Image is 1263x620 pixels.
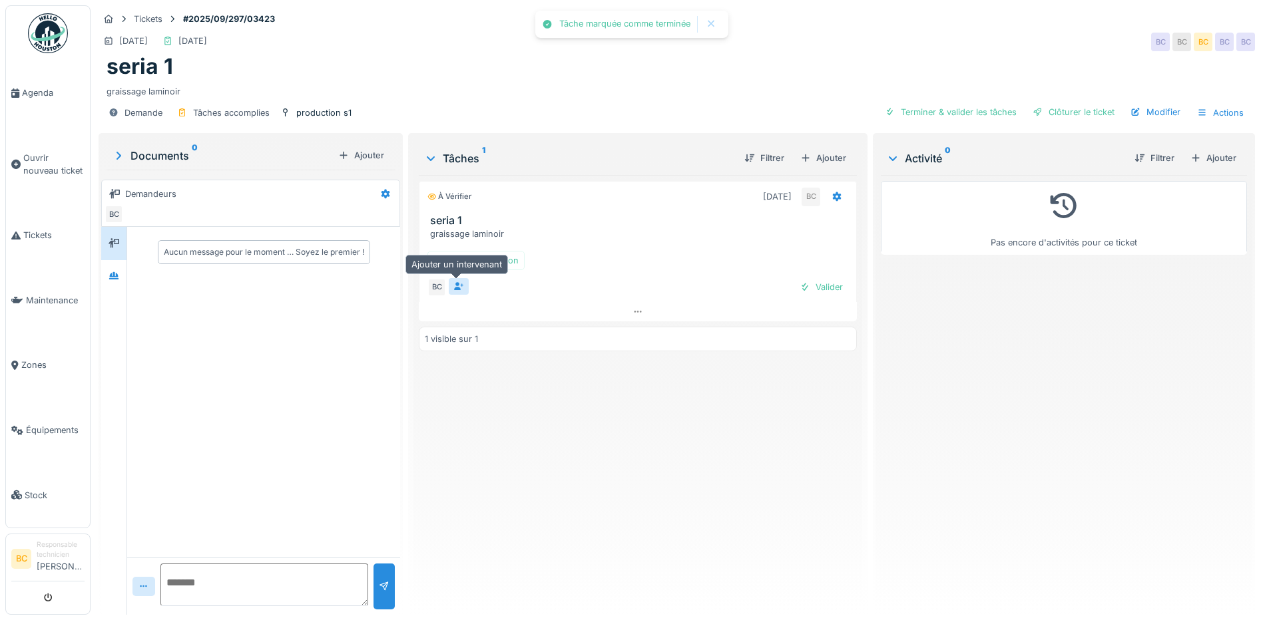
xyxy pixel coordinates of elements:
[107,54,173,79] h1: seria 1
[6,203,90,268] a: Tickets
[1191,103,1250,122] div: Actions
[1236,33,1255,51] div: BC
[22,86,85,99] span: Agenda
[1194,33,1212,51] div: BC
[134,13,162,25] div: Tickets
[26,294,85,307] span: Maintenance
[424,150,734,166] div: Tâches
[178,35,207,47] div: [DATE]
[11,549,31,569] li: BC
[26,424,85,436] span: Équipements
[6,333,90,398] a: Zones
[37,540,85,560] div: Responsable technicien
[1027,103,1120,121] div: Clôturer le ticket
[739,149,790,167] div: Filtrer
[1151,33,1170,51] div: BC
[6,398,90,463] a: Équipements
[105,205,123,224] div: BC
[11,540,85,581] a: BC Responsable technicien[PERSON_NAME]
[763,190,792,203] div: [DATE]
[1125,103,1186,121] div: Modifier
[889,187,1238,249] div: Pas encore d'activités pour ce ticket
[880,103,1022,121] div: Terminer & valider les tâches
[794,278,848,296] div: Valider
[6,268,90,333] a: Maintenance
[430,214,851,227] h3: seria 1
[427,251,525,270] div: fin d'intervention
[802,188,820,206] div: BC
[6,126,90,204] a: Ouvrir nouveau ticket
[886,150,1124,166] div: Activité
[125,106,162,119] div: Demande
[192,148,198,164] sup: 0
[430,228,851,240] div: graissage laminoir
[1215,33,1234,51] div: BC
[333,146,389,164] div: Ajouter
[125,188,176,200] div: Demandeurs
[37,540,85,578] li: [PERSON_NAME]
[6,61,90,126] a: Agenda
[21,359,85,371] span: Zones
[112,148,333,164] div: Documents
[164,246,364,258] div: Aucun message pour le moment … Soyez le premier !
[178,13,280,25] strong: #2025/09/297/03423
[945,150,951,166] sup: 0
[405,255,508,274] div: Ajouter un intervenant
[119,35,148,47] div: [DATE]
[6,462,90,528] a: Stock
[1185,149,1242,167] div: Ajouter
[482,150,485,166] sup: 1
[559,19,690,30] div: Tâche marquée comme terminée
[25,489,85,502] span: Stock
[23,152,85,177] span: Ouvrir nouveau ticket
[28,13,68,53] img: Badge_color-CXgf-gQk.svg
[107,80,1247,98] div: graissage laminoir
[427,191,471,202] div: À vérifier
[296,106,352,119] div: production s1
[1129,149,1180,167] div: Filtrer
[23,229,85,241] span: Tickets
[427,278,446,297] div: BC
[1172,33,1191,51] div: BC
[193,106,270,119] div: Tâches accomplies
[425,333,478,345] div: 1 visible sur 1
[795,149,852,167] div: Ajouter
